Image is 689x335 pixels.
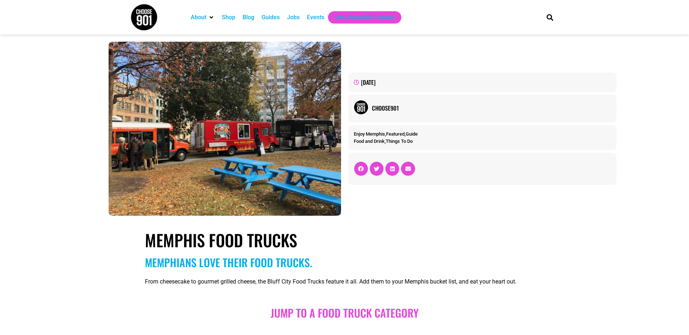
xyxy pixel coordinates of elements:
[307,13,324,22] a: Events
[385,162,399,175] div: Share on linkedin
[145,230,544,250] h1: Memphis Food Trucks
[187,11,218,24] div: About
[401,162,415,175] div: Share on email
[335,13,394,22] a: Get Choose901 Emails
[354,138,385,144] a: Food and Drink
[354,100,368,115] img: Picture of Choose901
[386,131,405,137] a: Featured
[354,162,368,175] div: Share on facebook
[222,13,235,22] a: Shop
[544,11,556,23] div: Search
[372,104,611,112] a: Choose901
[361,78,376,87] time: [DATE]
[354,131,418,137] span: , ,
[262,13,280,22] a: Guides
[406,131,418,137] a: Guide
[145,256,544,269] h2: Memphians love Their food trucks.
[287,13,300,22] a: Jobs
[145,277,544,286] p: From cheesecake to gourmet grilled cheese, the Bluff City Food Trucks feature it all. Add them to...
[145,306,544,319] h2: JUMP TO A food truck Category
[354,131,385,137] a: Enjoy Memphis
[386,138,413,144] a: Things To Do
[191,13,206,22] a: About
[243,13,254,22] a: Blog
[354,138,413,144] span: ,
[187,11,534,24] nav: Main nav
[370,162,384,175] div: Share on twitter
[109,42,341,216] img: Food Trucks in Court Square Downtown Memphis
